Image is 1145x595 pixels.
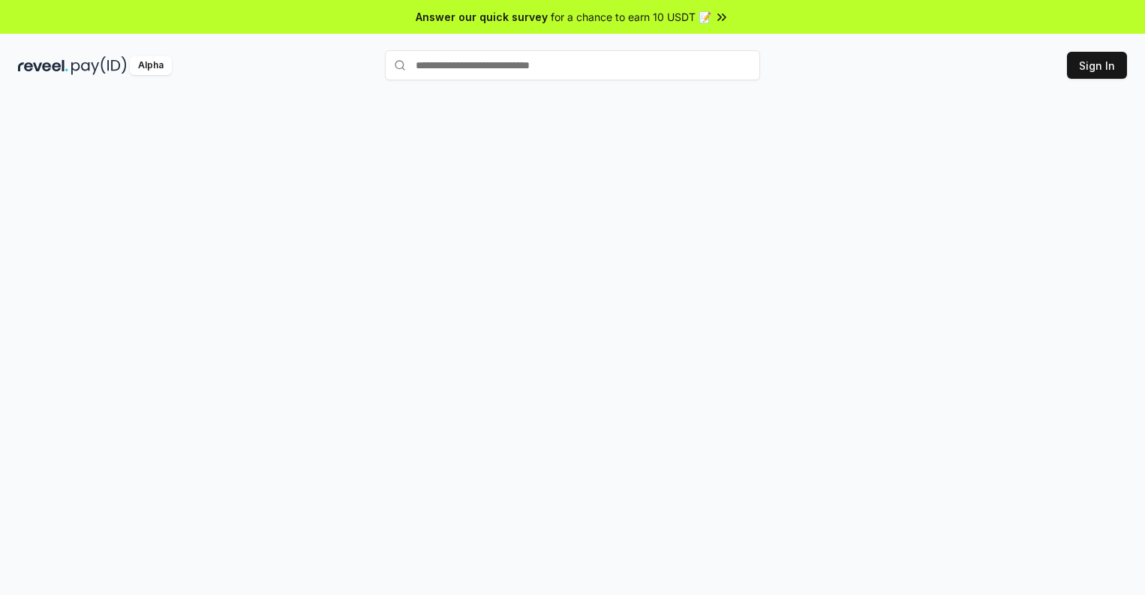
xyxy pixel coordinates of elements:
[18,56,68,75] img: reveel_dark
[130,56,172,75] div: Alpha
[1067,52,1127,79] button: Sign In
[551,9,711,25] span: for a chance to earn 10 USDT 📝
[71,56,127,75] img: pay_id
[416,9,548,25] span: Answer our quick survey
